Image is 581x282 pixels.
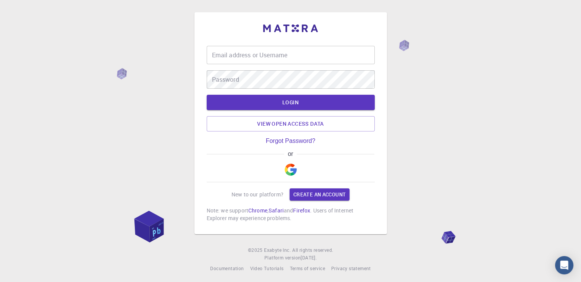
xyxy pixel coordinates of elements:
[331,265,371,271] span: Privacy statement
[292,246,333,254] span: All rights reserved.
[207,116,375,131] a: View open access data
[301,254,317,262] a: [DATE].
[248,246,264,254] span: © 2025
[555,256,573,274] div: Open Intercom Messenger
[266,138,316,144] a: Forgot Password?
[290,188,350,201] a: Create an account
[269,207,284,214] a: Safari
[293,207,310,214] a: Firefox
[290,265,325,271] span: Terms of service
[264,247,291,253] span: Exabyte Inc.
[264,246,291,254] a: Exabyte Inc.
[264,254,301,262] span: Platform version
[301,254,317,261] span: [DATE] .
[248,207,267,214] a: Chrome
[290,265,325,272] a: Terms of service
[250,265,283,272] a: Video Tutorials
[207,95,375,110] button: LOGIN
[210,265,244,272] a: Documentation
[284,151,297,157] span: or
[285,164,297,176] img: Google
[231,191,283,198] p: New to our platform?
[207,207,375,222] p: Note: we support , and . Users of Internet Explorer may experience problems.
[210,265,244,271] span: Documentation
[331,265,371,272] a: Privacy statement
[250,265,283,271] span: Video Tutorials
